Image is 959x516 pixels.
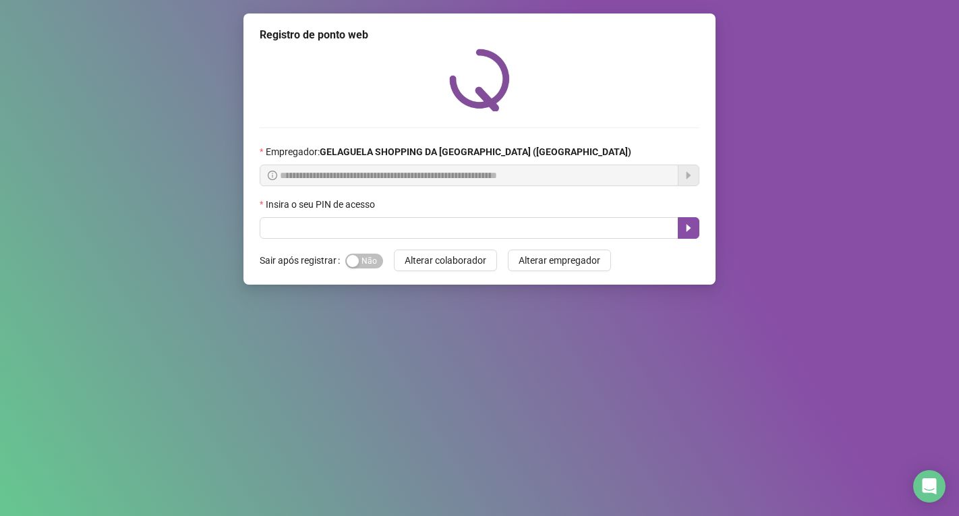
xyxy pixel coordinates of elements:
[268,171,277,180] span: info-circle
[320,146,631,157] strong: GELAGUELA SHOPPING DA [GEOGRAPHIC_DATA] ([GEOGRAPHIC_DATA])
[260,197,384,212] label: Insira o seu PIN de acesso
[913,470,946,503] div: Open Intercom Messenger
[266,144,631,159] span: Empregador :
[260,27,699,43] div: Registro de ponto web
[508,250,611,271] button: Alterar empregador
[519,253,600,268] span: Alterar empregador
[260,250,345,271] label: Sair após registrar
[394,250,497,271] button: Alterar colaborador
[449,49,510,111] img: QRPoint
[683,223,694,233] span: caret-right
[405,253,486,268] span: Alterar colaborador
